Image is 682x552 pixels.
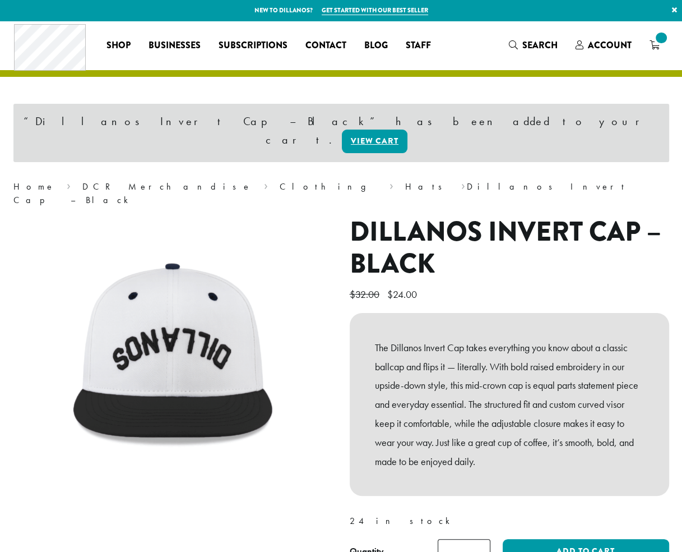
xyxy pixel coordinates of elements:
[219,39,287,53] span: Subscriptions
[350,513,669,530] p: 24 in stock
[98,36,140,54] a: Shop
[13,180,669,207] nav: Breadcrumb
[67,176,71,194] span: ›
[350,216,669,280] h1: Dillanos Invert Cap – Black
[13,104,669,162] div: “Dillanos Invert Cap – Black” has been added to your cart.
[82,181,252,192] a: DCR Merchandise
[364,39,388,53] span: Blog
[522,39,558,52] span: Search
[322,6,428,15] a: Get started with our best seller
[149,39,201,53] span: Businesses
[406,39,431,53] span: Staff
[350,288,355,301] span: $
[500,36,567,54] a: Search
[375,338,644,471] p: The Dillanos Invert Cap takes everything you know about a classic ballcap and flips it — literall...
[461,176,465,194] span: ›
[397,36,440,54] a: Staff
[387,288,393,301] span: $
[588,39,632,52] span: Account
[264,176,268,194] span: ›
[305,39,346,53] span: Contact
[405,181,449,192] a: Hats
[280,181,377,192] a: Clothing
[13,181,55,192] a: Home
[387,288,420,301] bdi: 24.00
[106,39,131,53] span: Shop
[342,130,407,153] a: View cart
[389,176,393,194] span: ›
[350,288,382,301] bdi: 32.00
